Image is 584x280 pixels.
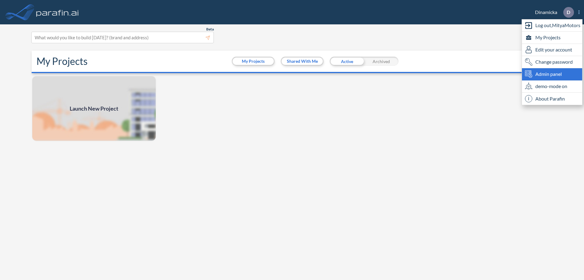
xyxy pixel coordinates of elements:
div: Edit user [522,44,582,56]
h2: My Projects [36,55,88,67]
span: Edit your account [535,46,572,53]
a: Launch New Project [32,76,156,141]
span: i [525,95,532,102]
div: Active [330,57,364,66]
img: add [32,76,156,141]
span: Change password [535,58,573,66]
div: Change password [522,56,582,68]
span: Log out, MityaMotors [535,22,580,29]
span: demo-mode on [535,83,567,90]
div: My Projects [522,32,582,44]
div: Admin panel [522,68,582,80]
span: About Parafin [535,95,565,102]
img: logo [35,6,80,18]
div: Log out [522,19,582,32]
span: My Projects [535,34,561,41]
span: Admin panel [535,70,562,78]
div: demo-mode on [522,80,582,93]
button: Shared With Me [282,58,323,65]
div: Archived [364,57,398,66]
span: Beta [206,27,214,32]
span: Launch New Project [70,105,118,113]
div: Dinamicka [526,7,579,18]
p: D [567,9,570,15]
div: About Parafin [522,93,582,105]
button: My Projects [233,58,274,65]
